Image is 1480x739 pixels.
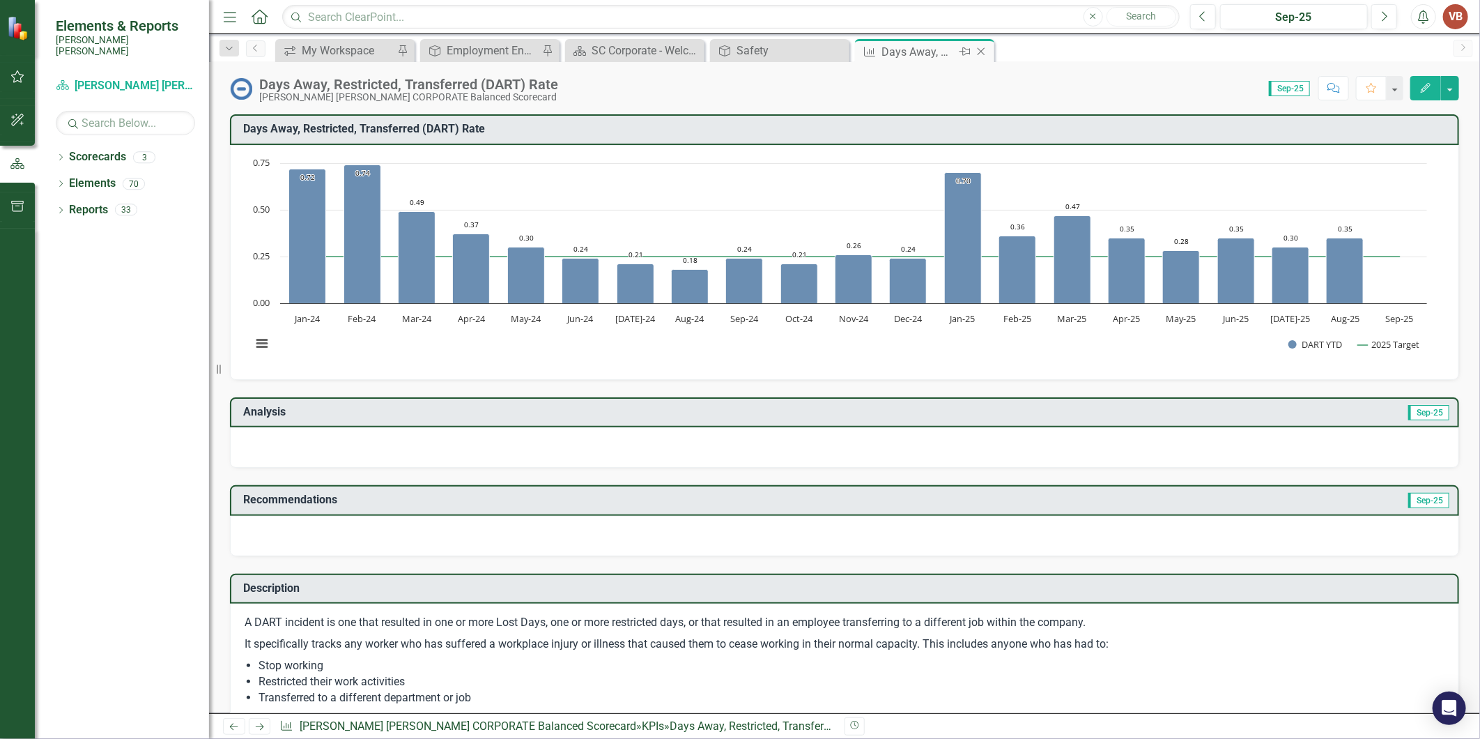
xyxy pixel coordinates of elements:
[259,690,1444,706] li: Transferred to a different department or job
[1174,236,1189,246] text: 0.28
[714,42,846,59] a: Safety
[629,250,643,259] text: 0.21
[956,176,971,185] text: 0.70
[1408,493,1449,508] span: Sep-25
[847,241,861,250] text: 0.26
[1126,10,1156,22] span: Search
[243,123,1451,135] h3: Days Away, Restricted, Transferred (DART) Rate
[424,42,539,59] a: Employment Engagement, Development & Inclusion
[1433,692,1466,725] div: Open Intercom Messenger
[253,156,270,169] text: 0.75
[56,111,195,135] input: Search Below...
[259,658,1444,674] li: Stop working
[1010,222,1025,231] text: 0.36
[672,269,709,303] path: Aug-24, 0.18. DART YTD.
[737,244,752,254] text: 0.24
[279,42,394,59] a: My Workspace
[670,719,902,733] div: Days Away, Restricted, Transferred (DART) Rate
[737,42,846,59] div: Safety
[730,312,759,325] text: Sep-24
[133,151,155,163] div: 3
[573,244,588,254] text: 0.24
[1220,4,1368,29] button: Sep-25
[230,77,252,100] img: No Information
[252,333,272,353] button: View chart menu, Chart
[683,255,697,265] text: 0.18
[839,312,869,325] text: Nov-24
[562,258,599,303] path: Jun-24, 0.24. DART YTD.
[1372,338,1420,351] text: 2025 Target
[726,258,763,303] path: Sep-24, 0.24. DART YTD.
[69,149,126,165] a: Scorecards
[592,42,701,59] div: SC Corporate - Welcome to ClearPoint
[1288,339,1343,351] button: Show DART YTD
[245,634,1444,655] p: It specifically tracks any worker who has suffered a workplace injury or illness that caused them...
[56,17,195,34] span: Elements & Reports
[519,233,534,243] text: 0.30
[253,296,270,309] text: 0.00
[1271,312,1311,325] text: [DATE]-25
[949,312,976,325] text: Jan-25
[115,204,137,216] div: 33
[355,168,370,178] text: 0.74
[300,172,315,182] text: 0.72
[289,163,1401,304] g: DART YTD, series 1 of 2. Bar series with 21 bars.
[259,674,1444,690] li: Restricted their work activities
[7,16,31,40] img: ClearPoint Strategy
[1054,215,1091,303] path: Mar-25, 0.47. DART YTD.
[293,312,321,325] text: Jan-24
[1218,238,1255,303] path: Jun-25, 0.35. DART YTD.
[1327,238,1364,303] path: Aug-25, 0.35. DART YTD.
[1221,312,1249,325] text: Jun-25
[1386,312,1414,325] text: Sep-25
[300,719,636,733] a: [PERSON_NAME] [PERSON_NAME] CORPORATE Balanced Scorecard
[282,5,1180,29] input: Search ClearPoint...
[56,78,195,94] a: [PERSON_NAME] [PERSON_NAME] CORPORATE Balanced Scorecard
[259,77,558,92] div: Days Away, Restricted, Transferred (DART) Rate
[1225,9,1363,26] div: Sep-25
[1284,233,1298,243] text: 0.30
[245,156,1444,365] div: Chart. Highcharts interactive chart.
[511,312,541,325] text: May-24
[243,582,1451,595] h3: Description
[69,202,108,218] a: Reports
[245,156,1434,365] svg: Interactive chart
[1338,224,1352,234] text: 0.35
[1058,312,1087,325] text: Mar-25
[399,211,435,303] path: Mar-24, 0.49. DART YTD.
[1166,312,1196,325] text: May-25
[569,42,701,59] a: SC Corporate - Welcome to ClearPoint
[1269,81,1310,96] span: Sep-25
[243,494,1075,506] h3: Recommendations
[1229,224,1244,234] text: 0.35
[56,34,195,57] small: [PERSON_NAME] [PERSON_NAME]
[305,254,1403,259] g: 2025 Target, series 2 of 2. Line with 21 data points.
[945,172,982,303] path: Jan-25, 0.7. DART YTD.
[453,234,490,303] path: Apr-24, 0.37. DART YTD.
[1408,405,1449,420] span: Sep-25
[348,312,377,325] text: Feb-24
[675,312,704,325] text: Aug-24
[1302,338,1342,351] text: DART YTD
[410,197,424,207] text: 0.49
[243,406,847,418] h3: Analysis
[617,264,654,303] path: Jul-24, 0.21. DART YTD.
[447,42,539,59] div: Employment Engagement, Development & Inclusion
[253,203,270,215] text: 0.50
[1272,247,1309,303] path: Jul-25, 0.3. DART YTD.
[1331,312,1359,325] text: Aug-25
[1358,339,1422,351] button: Show 2025 Target
[785,312,813,325] text: Oct-24
[402,312,432,325] text: Mar-24
[615,312,656,325] text: [DATE]-24
[289,169,326,303] path: Jan-24, 0.72. DART YTD.
[901,244,916,254] text: 0.24
[508,247,545,303] path: May-24, 0.3. DART YTD.
[1003,312,1031,325] text: Feb-25
[69,176,116,192] a: Elements
[344,165,381,303] path: Feb-24, 0.74. DART YTD.
[894,312,923,325] text: Dec-24
[1443,4,1468,29] div: VB
[123,178,145,190] div: 70
[890,258,927,303] path: Dec-24, 0.24. DART YTD.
